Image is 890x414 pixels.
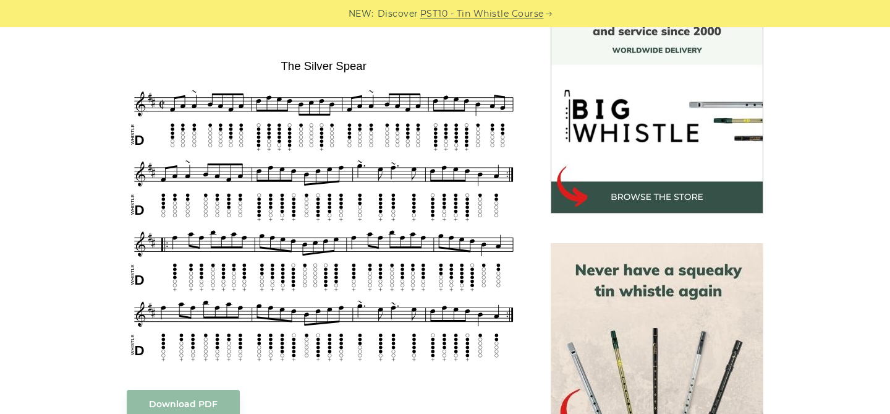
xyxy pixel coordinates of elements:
[420,7,544,21] a: PST10 - Tin Whistle Course
[551,1,763,213] img: BigWhistle Tin Whistle Store
[349,7,374,21] span: NEW:
[378,7,418,21] span: Discover
[127,55,521,364] img: The Silver Spear Tin Whistle Tabs & Sheet Music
